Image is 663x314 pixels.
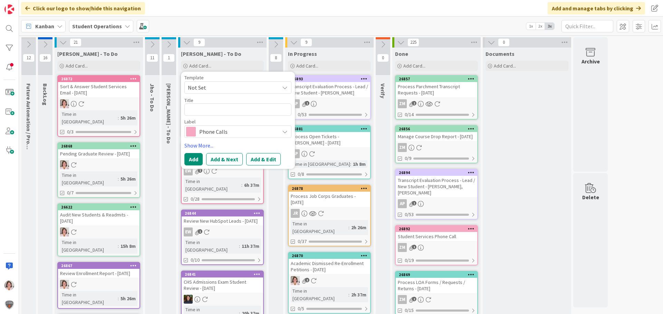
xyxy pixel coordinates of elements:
[396,226,477,232] div: 26892
[57,203,140,256] a: 26622Audit New Students & Readmits - [DATE]EWTime in [GEOGRAPHIC_DATA]:15h 8m
[57,75,140,137] a: 26872Sort & Answer Student Services Email - [DATE]EWTime in [GEOGRAPHIC_DATA]:5h 26m0/3
[399,272,477,277] div: 26869
[289,185,370,207] div: 26878Process Job Corps Graduates - [DATE]
[289,99,370,108] div: AP
[188,83,274,92] span: Not Set
[184,141,291,150] a: Show More...
[182,210,263,225] div: 26844Review New HubSpot Leads - [DATE]
[289,76,370,82] div: 26893
[348,224,349,231] span: :
[149,83,156,112] span: Jho - To Do
[289,126,370,132] div: 26881
[396,278,477,293] div: Process LOA Forms / Requests / Returns - [DATE]
[25,83,32,177] span: Future Automation / Process Building
[561,20,613,32] input: Quick Filter...
[377,54,389,62] span: 0
[405,155,411,162] span: 0/9
[289,76,370,97] div: 26893Transcript Evaluation Process - Lead / New Student - [PERSON_NAME]
[182,271,263,277] div: 26841
[289,82,370,97] div: Transcript Evaluation Process - Lead / New Student - [PERSON_NAME]
[182,277,263,293] div: CHS Admissions Exam Student Review - [DATE]
[298,238,307,245] span: 0/37
[119,242,137,250] div: 15h 8m
[58,149,140,158] div: Pending Graduate Review - [DATE]
[288,252,371,314] a: 26870Academic Dismissed Re-Enrollment Petitions - [DATE]EWTime in [GEOGRAPHIC_DATA]:2h 37m0/5
[395,75,478,120] a: 26857Process Parchment Transcript Requests - [DATE]ZM0/14
[405,257,414,264] span: 0/19
[289,192,370,207] div: Process Job Corps Graduates - [DATE]
[182,295,263,304] div: HS
[184,153,203,165] button: Add
[305,101,309,105] span: 1
[582,193,599,201] div: Delete
[291,287,348,302] div: Time in [GEOGRAPHIC_DATA]
[58,160,140,169] div: EW
[42,83,49,105] span: BackLog
[60,110,118,125] div: Time in [GEOGRAPHIC_DATA]
[288,185,371,246] a: 26878Process Job Corps Graduates - [DATE]JRTime in [GEOGRAPHIC_DATA]:2h 26m0/37
[181,142,264,204] a: 26879Admissions Emails - [PERSON_NAME] - [DATE]EWTime in [GEOGRAPHIC_DATA]:6h 37m0/28
[399,126,477,131] div: 26856
[398,295,407,304] div: ZM
[300,38,312,47] span: 9
[545,23,554,30] span: 3x
[60,280,69,289] img: EW
[119,114,137,122] div: 5h 26m
[349,224,368,231] div: 2h 26m
[291,276,300,285] img: EW
[350,160,351,168] span: :
[58,99,140,108] div: EW
[289,126,370,147] div: 26881Process Open Tickets - [PERSON_NAME] - [DATE]
[70,38,81,47] span: 21
[395,125,478,163] a: 26856Manage Course Drop Report - [DATE]ZM0/9
[163,54,175,62] span: 1
[412,245,416,249] span: 1
[305,278,309,282] span: 2
[118,175,119,183] span: :
[185,211,263,216] div: 26844
[72,23,122,30] b: Student Operations
[348,291,349,298] span: :
[21,2,145,14] div: Click our logo to show/hide this navigation
[396,126,477,141] div: 26856Manage Course Drop Report - [DATE]
[412,101,416,105] span: 2
[582,57,600,65] div: Archive
[396,170,477,197] div: 26894Transcript Evaluation Process - Lead / New Student - [PERSON_NAME], [PERSON_NAME]
[291,220,348,235] div: Time in [GEOGRAPHIC_DATA]
[199,127,276,136] span: Phone Calls
[288,50,317,57] span: In Progress
[58,269,140,278] div: Review Enrollment Report - [DATE]
[58,263,140,269] div: 26867
[395,169,478,220] a: 26894Transcript Evaluation Process - Lead / New Student - [PERSON_NAME], [PERSON_NAME]AP0/53
[58,76,140,97] div: 26872Sort & Answer Student Services Email - [DATE]
[184,295,193,304] img: HS
[396,295,477,304] div: ZM
[292,77,370,81] div: 26893
[289,185,370,192] div: 26878
[241,181,242,189] span: :
[57,262,140,309] a: 26867Review Enrollment Report - [DATE]EWTime in [GEOGRAPHIC_DATA]:5h 26m
[498,38,510,47] span: 0
[60,160,69,169] img: EW
[398,143,407,152] div: ZM
[405,307,414,314] span: 0/15
[292,186,370,191] div: 26878
[184,119,195,124] span: Label
[296,63,318,69] span: Add Card...
[58,204,140,210] div: 26622
[4,4,14,14] img: Visit kanbanzone.com
[405,111,414,118] span: 0/14
[486,50,515,57] span: Documents
[182,166,263,175] div: EW
[270,54,282,62] span: 8
[395,225,478,265] a: 26892Student Services Phone CallZM0/19
[61,77,140,81] div: 26872
[289,253,370,259] div: 26870
[396,170,477,176] div: 26894
[291,160,350,168] div: Time in [GEOGRAPHIC_DATA]
[399,170,477,175] div: 26894
[240,242,261,250] div: 11h 37m
[58,204,140,225] div: 26622Audit New Students & Readmits - [DATE]
[58,280,140,289] div: EW
[379,83,386,98] span: Verify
